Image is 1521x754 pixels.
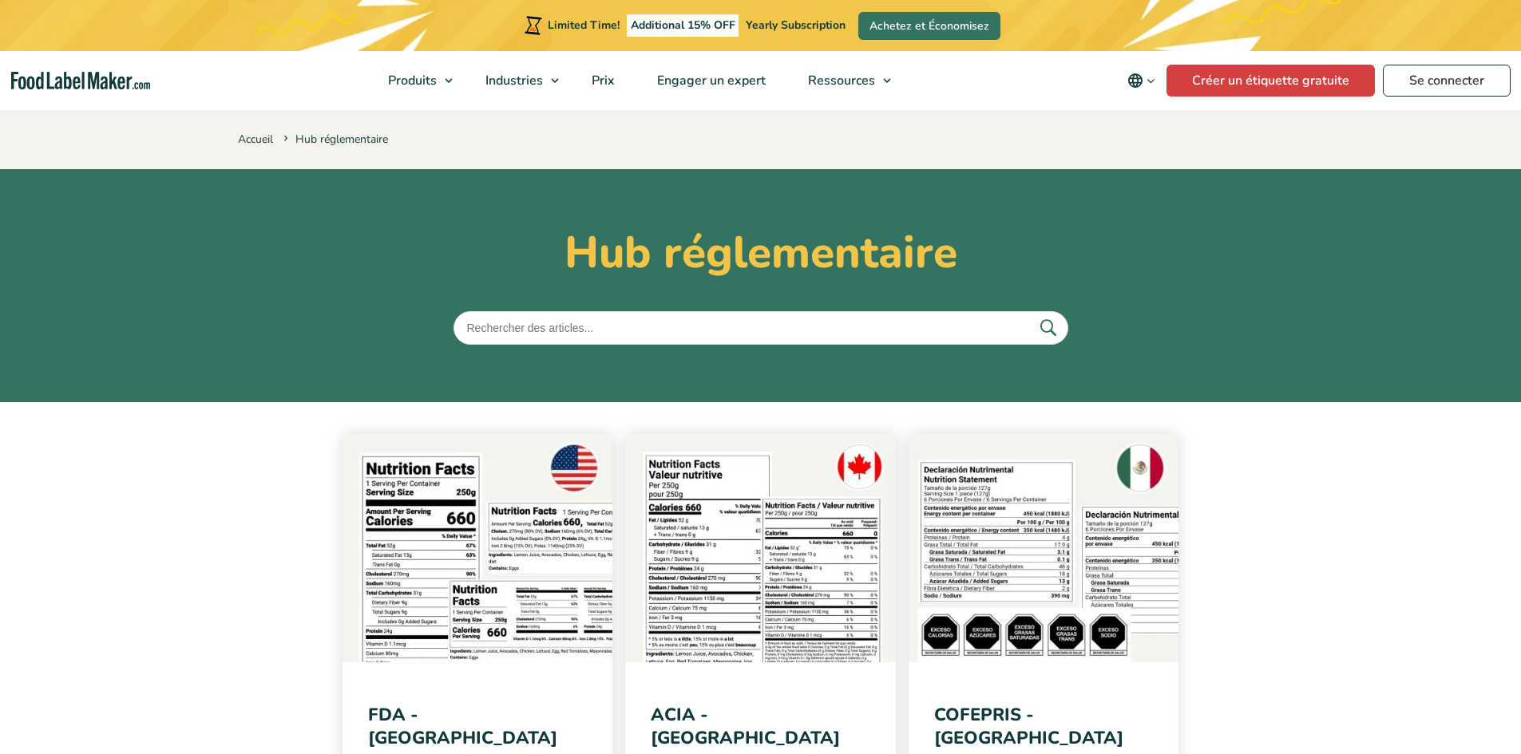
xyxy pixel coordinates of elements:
[454,311,1068,345] input: Rechercher des articles...
[636,51,783,110] a: Engager un expert
[587,72,616,89] span: Prix
[1116,65,1166,97] button: Change language
[465,51,567,110] a: Industries
[1166,65,1375,97] a: Créer un étiquette gratuite
[280,132,388,147] span: Hub réglementaire
[238,132,273,147] a: Accueil
[481,72,545,89] span: Industries
[651,703,840,750] a: ACIA - [GEOGRAPHIC_DATA]
[367,51,461,110] a: Produits
[787,51,899,110] a: Ressources
[746,18,846,33] span: Yearly Subscription
[11,72,150,90] a: Food Label Maker homepage
[934,703,1123,750] a: COFEPRIS - [GEOGRAPHIC_DATA]
[652,72,767,89] span: Engager un expert
[383,72,438,89] span: Produits
[803,72,877,89] span: Ressources
[548,18,620,33] span: Limited Time!
[627,14,739,37] span: Additional 15% OFF
[238,227,1284,279] h1: Hub réglementaire
[858,12,1000,40] a: Achetez et Économisez
[571,51,632,110] a: Prix
[368,703,557,750] a: FDA - [GEOGRAPHIC_DATA]
[1383,65,1511,97] a: Se connecter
